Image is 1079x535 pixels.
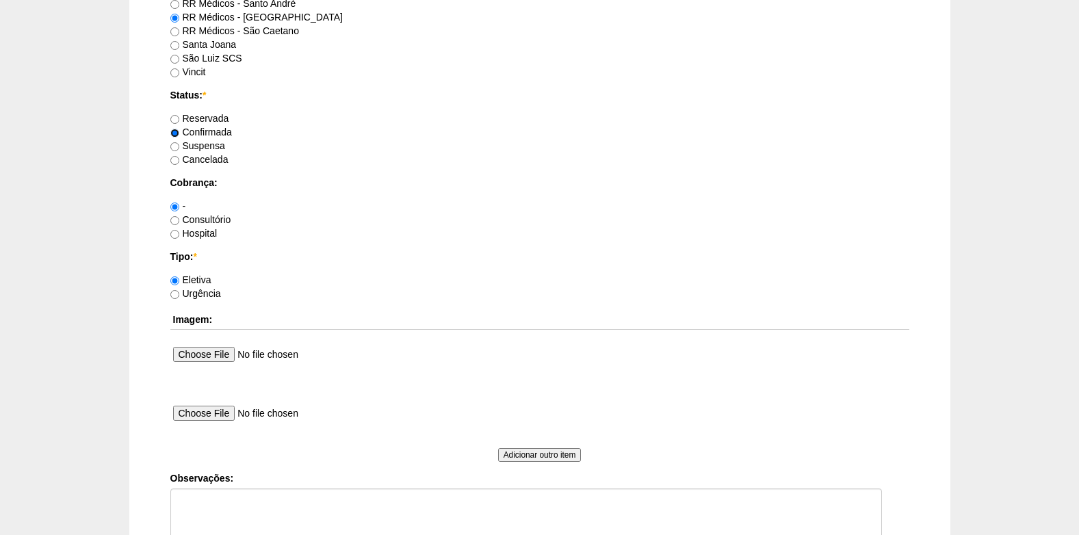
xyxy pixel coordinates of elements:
label: Status: [170,88,909,102]
label: Cancelada [170,154,229,165]
label: RR Médicos - São Caetano [170,25,299,36]
label: Consultório [170,214,231,225]
input: Vincit [170,68,179,77]
label: Confirmada [170,127,232,138]
label: Cobrança: [170,176,909,190]
label: Tipo: [170,250,909,263]
input: Confirmada [170,129,179,138]
input: Santa Joana [170,41,179,50]
input: Cancelada [170,156,179,165]
input: Reservada [170,115,179,124]
label: - [170,200,186,211]
input: São Luiz SCS [170,55,179,64]
label: Eletiva [170,274,211,285]
label: Urgência [170,288,221,299]
input: Hospital [170,230,179,239]
span: Este campo é obrigatório. [203,90,206,101]
input: Suspensa [170,142,179,151]
th: Imagem: [170,310,909,330]
input: RR Médicos - São Caetano [170,27,179,36]
input: RR Médicos - [GEOGRAPHIC_DATA] [170,14,179,23]
label: Observações: [170,471,909,485]
span: Este campo é obrigatório. [193,251,196,262]
label: Reservada [170,113,229,124]
label: Santa Joana [170,39,237,50]
label: São Luiz SCS [170,53,242,64]
label: Suspensa [170,140,225,151]
label: Hospital [170,228,218,239]
input: - [170,203,179,211]
label: Vincit [170,66,206,77]
input: Urgência [170,290,179,299]
input: Consultório [170,216,179,225]
input: Eletiva [170,276,179,285]
label: RR Médicos - [GEOGRAPHIC_DATA] [170,12,343,23]
input: Adicionar outro item [498,448,582,462]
